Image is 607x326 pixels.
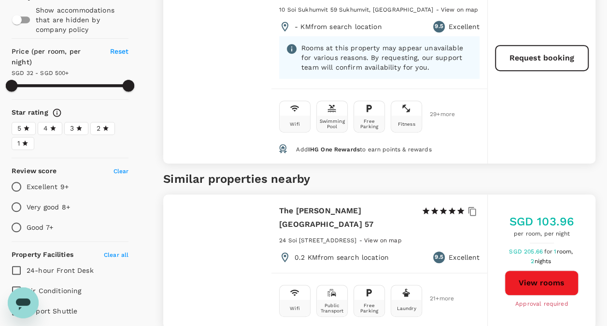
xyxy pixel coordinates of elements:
[441,5,479,13] a: View on map
[435,252,443,262] span: 9.5
[396,306,416,311] div: Laundry
[430,296,444,302] span: 21 + more
[356,119,382,129] div: Free Parking
[12,107,48,118] h6: Star rating
[534,258,551,265] span: nights
[279,237,356,244] span: 24 Soi [STREET_ADDRESS]
[359,237,364,244] span: -
[36,5,128,34] p: Show accommodations that are hidden by company policy
[319,303,345,313] div: Public Transport
[12,166,56,177] h6: Review score
[104,252,128,258] span: Clear all
[308,146,360,153] span: IHG One Rewards
[544,248,554,255] span: for
[27,182,69,192] p: Excellent 9+
[27,307,77,315] span: Airport Shuttle
[110,47,129,55] span: Reset
[113,168,129,175] span: Clear
[301,43,473,72] p: Rooms at this property may appear unavailable for various reasons. By requesting, our support tea...
[70,123,74,133] span: 3
[12,70,69,76] span: SGD 32 - SGD 500+
[27,222,53,232] p: Good 7+
[356,303,382,313] div: Free Parking
[27,287,81,295] span: Air Conditioning
[279,6,433,13] span: 10 Soi Sukhumvit 59 Sukhumvit, [GEOGRAPHIC_DATA]
[8,287,39,318] iframe: Button to launch messaging window
[436,6,440,13] span: -
[554,248,574,255] span: 1
[43,123,48,133] span: 4
[509,214,574,229] h5: SGD 103.96
[27,202,70,212] p: Very good 8+
[364,237,402,244] span: View on map
[17,123,21,133] span: 5
[52,108,62,118] svg: Star ratings are awarded to properties to represent the quality of services, facilities, and amen...
[449,22,480,31] p: Excellent
[319,119,345,129] div: Swimming Pool
[515,299,568,309] span: Approval required
[296,146,431,153] span: Add to earn points & rewards
[290,121,300,127] div: Wifi
[495,45,589,71] button: Request booking
[397,121,415,127] div: Fitness
[96,123,100,133] span: 2
[279,204,414,231] h6: The [PERSON_NAME][GEOGRAPHIC_DATA] 57
[430,111,444,118] span: 29 + more
[441,6,479,13] span: View on map
[12,250,73,260] h6: Property Facilities
[509,229,574,239] span: per room, per night
[449,252,480,262] p: Excellent
[509,248,544,255] span: SGD 205.66
[295,22,382,31] p: - KM from search location
[12,46,99,68] h6: Price (per room, per night)
[27,267,94,274] span: 24-hour Front Desk
[163,171,595,187] h5: Similar properties nearby
[531,258,552,265] span: 2
[556,248,573,255] span: room,
[435,22,443,31] span: 9.5
[290,306,300,311] div: Wifi
[295,252,389,262] p: 0.2 KM from search location
[364,236,402,244] a: View on map
[17,138,20,148] span: 1
[505,270,579,296] button: View rooms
